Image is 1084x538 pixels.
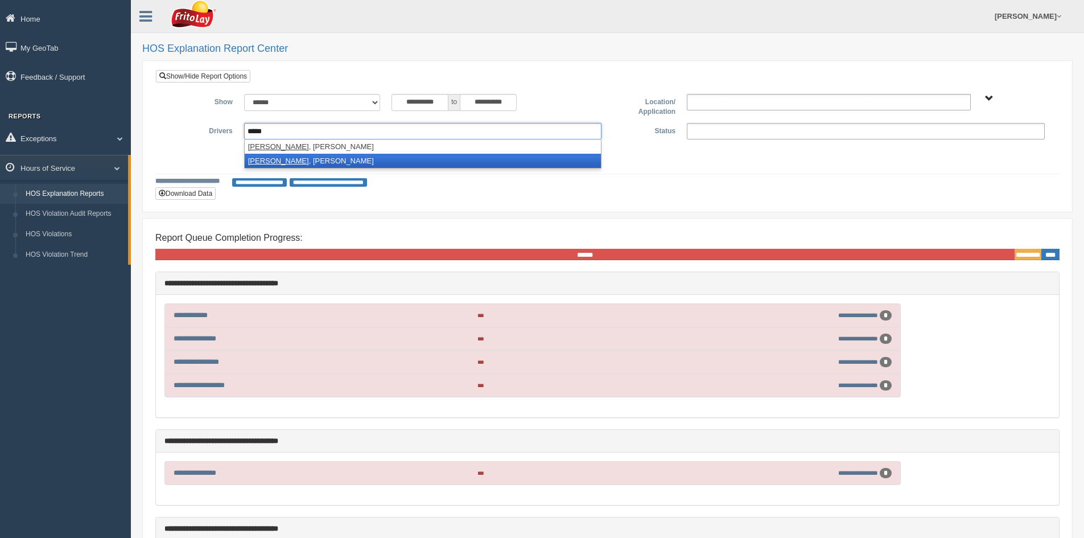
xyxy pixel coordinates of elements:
[20,184,128,204] a: HOS Explanation Reports
[164,94,238,108] label: Show
[156,70,250,83] a: Show/Hide Report Options
[607,123,681,137] label: Status
[155,187,216,200] button: Download Data
[20,224,128,245] a: HOS Violations
[164,123,238,137] label: Drivers
[248,142,309,151] em: [PERSON_NAME]
[20,245,128,265] a: HOS Violation Trend
[142,43,1073,55] h2: HOS Explanation Report Center
[248,157,309,165] em: [PERSON_NAME]
[607,94,681,117] label: Location/ Application
[448,94,460,111] span: to
[245,154,601,168] li: , [PERSON_NAME]
[20,204,128,224] a: HOS Violation Audit Reports
[245,139,601,154] li: , [PERSON_NAME]
[155,233,1060,243] h4: Report Queue Completion Progress:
